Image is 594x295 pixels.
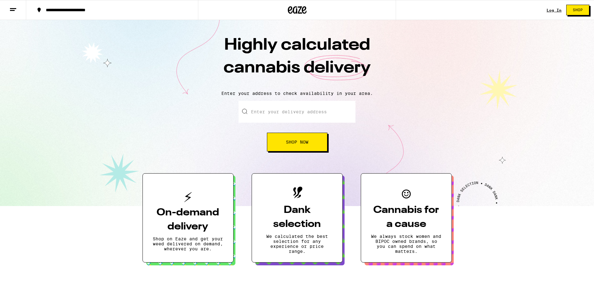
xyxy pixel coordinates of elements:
[286,140,308,144] span: Shop Now
[566,5,589,15] button: Shop
[153,206,223,234] h3: On-demand delivery
[562,5,594,15] a: Shop
[262,234,332,254] p: We calculated the best selection for any experience or price range.
[188,34,406,86] h1: Highly calculated cannabis delivery
[262,203,332,231] h3: Dank selection
[573,8,583,12] span: Shop
[153,236,223,251] p: Shop on Eaze and get your weed delivered on demand, wherever you are.
[371,203,442,231] h3: Cannabis for a cause
[547,8,562,12] a: Log In
[6,91,588,96] p: Enter your address to check availability in your area.
[252,173,343,263] button: Dank selectionWe calculated the best selection for any experience or price range.
[267,133,327,151] button: Shop Now
[361,173,452,263] button: Cannabis for a causeWe always stock women and BIPOC owned brands, so you can spend on what matters.
[239,101,355,123] input: Enter your delivery address
[371,234,442,254] p: We always stock women and BIPOC owned brands, so you can spend on what matters.
[142,173,234,263] button: On-demand deliveryShop on Eaze and get your weed delivered on demand, wherever you are.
